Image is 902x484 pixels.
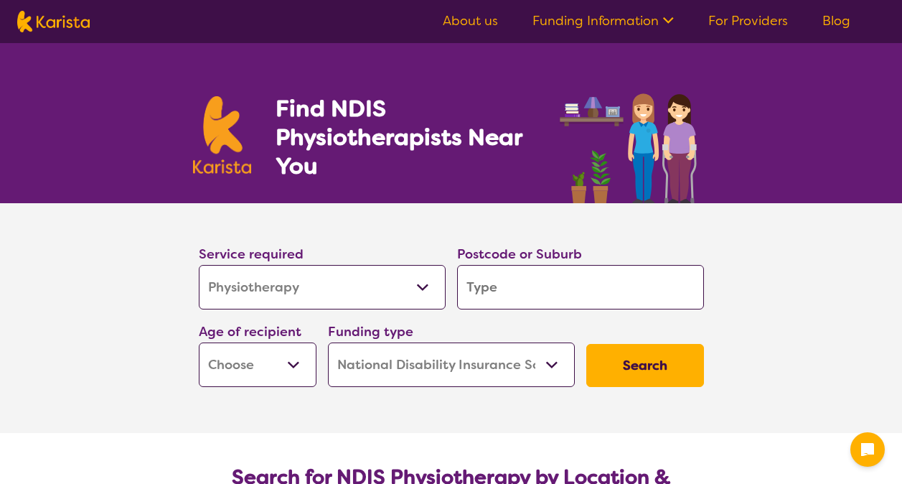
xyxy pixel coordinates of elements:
input: Type [457,265,704,310]
label: Postcode or Suburb [457,246,582,263]
img: Karista logo [17,11,90,32]
img: Karista logo [193,96,252,174]
label: Funding type [328,323,413,340]
h1: Find NDIS Physiotherapists Near You [276,94,541,180]
label: Service required [199,246,304,263]
a: Funding Information [532,12,674,29]
img: physiotherapy [555,78,709,203]
button: Search [586,344,704,387]
a: About us [443,12,498,29]
a: Blog [822,12,850,29]
label: Age of recipient [199,323,301,340]
a: For Providers [708,12,788,29]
